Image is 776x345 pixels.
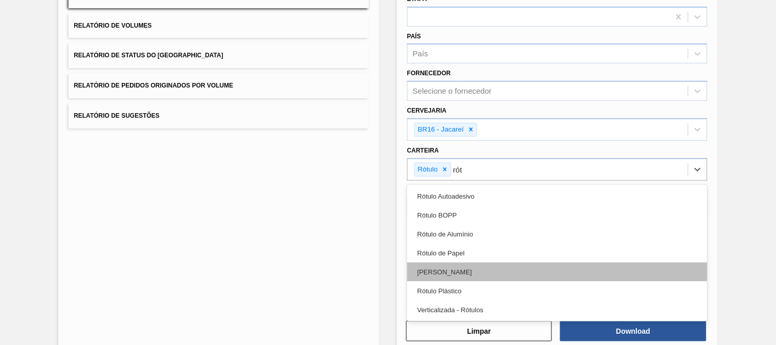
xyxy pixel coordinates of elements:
button: Download [560,321,706,341]
label: Cervejaria [407,107,447,114]
label: Fornecedor [407,70,451,77]
span: Relatório de Pedidos Originados por Volume [74,82,233,89]
div: País [413,50,428,58]
span: Relatório de Status do [GEOGRAPHIC_DATA] [74,52,223,59]
div: Rótulo de Alumínio [407,225,707,244]
span: Relatório de Volumes [74,22,151,29]
label: País [407,33,421,40]
div: Rótulo [415,163,439,176]
div: Verticalizada - Rótulos [407,300,707,319]
button: Limpar [406,321,552,341]
button: Relatório de Sugestões [69,103,369,128]
button: Relatório de Status do [GEOGRAPHIC_DATA] [69,43,369,68]
label: Carteira [407,147,439,154]
div: Selecione o fornecedor [413,87,492,96]
button: Relatório de Volumes [69,13,369,38]
div: Rótulo Autoadesivo [407,187,707,206]
div: Rótulo BOPP [407,206,707,225]
div: [PERSON_NAME] [407,263,707,282]
div: Rótulo de Papel [407,244,707,263]
div: Rótulo Plástico [407,282,707,300]
button: Relatório de Pedidos Originados por Volume [69,73,369,98]
span: Relatório de Sugestões [74,112,160,119]
div: BR16 - Jacareí [415,123,465,136]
